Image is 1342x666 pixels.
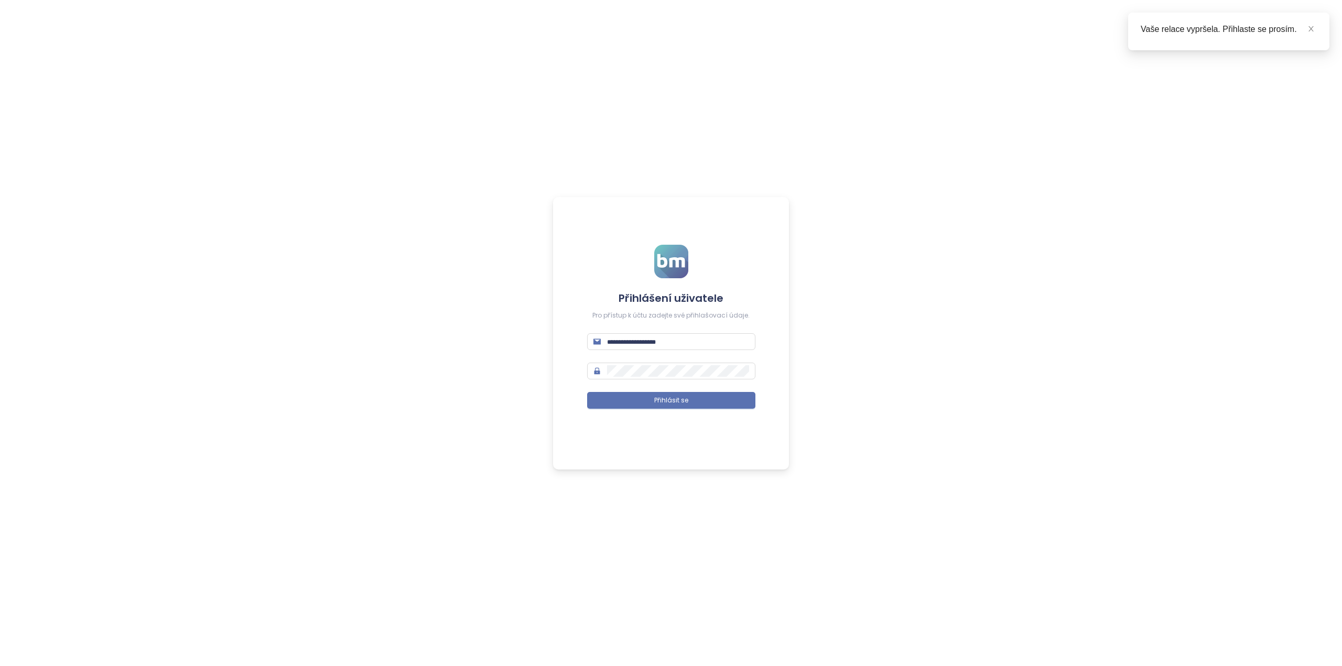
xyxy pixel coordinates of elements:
[654,245,688,278] img: logo
[654,396,688,406] span: Přihlásit se
[587,392,755,409] button: Přihlásit se
[587,291,755,305] h4: Přihlášení uživatele
[1141,23,1317,36] div: Vaše relace vypršela. Přihlaste se prosím.
[593,338,601,345] span: mail
[587,311,755,321] div: Pro přístup k účtu zadejte své přihlašovací údaje.
[593,367,601,375] span: lock
[1307,25,1315,32] span: close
